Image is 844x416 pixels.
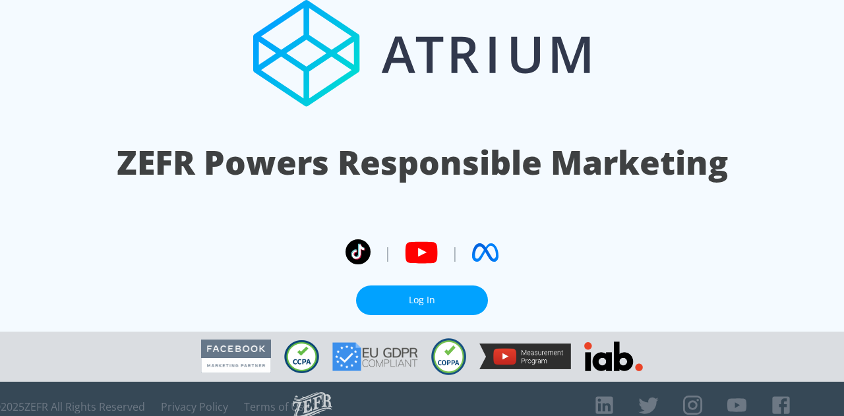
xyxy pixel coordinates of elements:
img: IAB [584,342,643,371]
span: | [451,243,459,262]
img: YouTube Measurement Program [479,343,571,369]
a: Terms of Use [244,400,310,413]
img: COPPA Compliant [431,338,466,375]
span: | [384,243,392,262]
img: CCPA Compliant [284,340,319,373]
h1: ZEFR Powers Responsible Marketing [117,140,728,185]
a: Log In [356,285,488,315]
a: Privacy Policy [161,400,228,413]
img: GDPR Compliant [332,342,418,371]
img: Facebook Marketing Partner [201,340,271,373]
